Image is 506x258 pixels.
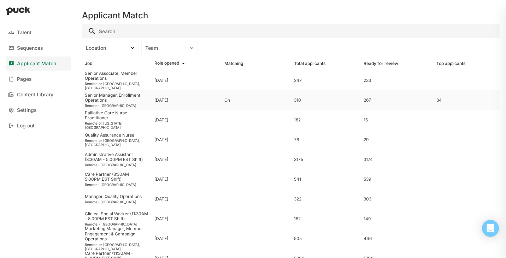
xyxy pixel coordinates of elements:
[17,76,32,82] div: Pages
[85,200,149,204] div: Remote- [GEOGRAPHIC_DATA]
[154,157,168,162] div: [DATE]
[85,182,149,187] div: Remote- [GEOGRAPHIC_DATA]
[85,242,149,251] div: Remote or [GEOGRAPHIC_DATA], [GEOGRAPHIC_DATA]
[224,61,243,66] div: Matching
[294,216,358,221] div: 182
[364,197,428,202] div: 303
[364,216,428,221] div: 149
[294,236,358,241] div: 505
[224,98,288,103] div: On
[17,45,43,51] div: Sequences
[17,107,37,113] div: Settings
[294,61,325,66] div: Total applicants
[85,82,149,90] div: Remote or [GEOGRAPHIC_DATA], [GEOGRAPHIC_DATA]
[294,137,358,142] div: 76
[85,152,149,162] div: Administrative Assistant (8:30AM - 5:00PM EST Shift)
[82,24,500,38] input: Search
[85,121,149,130] div: Remote or [US_STATE], [GEOGRAPHIC_DATA]
[85,222,149,226] div: Remote - [GEOGRAPHIC_DATA]
[294,197,358,202] div: 322
[154,98,168,103] div: [DATE]
[6,103,71,117] a: Settings
[364,118,428,122] div: 16
[17,123,35,129] div: Log out
[82,11,148,20] h1: Applicant Match
[364,236,428,241] div: 446
[294,118,358,122] div: 182
[364,157,428,162] div: 3174
[6,41,71,55] a: Sequences
[85,163,149,167] div: Remote- [GEOGRAPHIC_DATA]
[154,236,168,241] div: [DATE]
[436,61,465,66] div: Top applicants
[17,61,56,67] div: Applicant Match
[154,177,168,182] div: [DATE]
[154,61,179,66] div: Role opened
[85,93,149,103] div: Senior Manager, Enrollment Operations
[482,220,499,237] div: Open Intercom Messenger
[86,45,126,51] div: Location
[6,88,71,102] a: Content Library
[6,56,71,71] a: Applicant Match
[364,98,428,103] div: 267
[436,98,442,103] div: 34
[154,197,168,202] div: [DATE]
[294,157,358,162] div: 3175
[85,226,149,241] div: Marketing Manager, Member Engagement & Campaign Operations
[85,211,149,222] div: Clinical Social Worker (11:30AM - 8:00PM EST Shift)
[6,72,71,86] a: Pages
[85,71,149,81] div: Senior Associate, Member Operations
[154,78,168,83] div: [DATE]
[17,30,31,36] div: Talent
[6,25,71,40] a: Talent
[294,98,358,103] div: 310
[85,172,149,182] div: Care Partner (8:30AM - 5:00PM EST Shift)
[85,110,149,121] div: Palliative Care Nurse Practitioner
[154,137,168,142] div: [DATE]
[154,216,168,221] div: [DATE]
[85,61,92,66] div: Job
[17,92,53,98] div: Content Library
[294,177,358,182] div: 541
[85,194,149,199] div: Manager, Quality Operations
[294,78,358,83] div: 247
[85,103,149,108] div: Remote- [GEOGRAPHIC_DATA]
[364,137,428,142] div: 29
[364,78,428,83] div: 233
[364,177,428,182] div: 539
[145,45,186,51] div: Team
[154,118,168,122] div: [DATE]
[85,138,149,147] div: Remote or [GEOGRAPHIC_DATA], [GEOGRAPHIC_DATA]
[85,133,149,138] div: Quality Assurance Nurse
[364,61,398,66] div: Ready for review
